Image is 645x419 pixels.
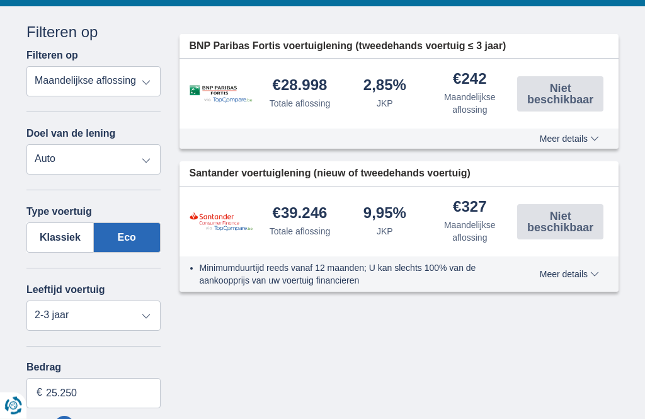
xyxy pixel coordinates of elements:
[270,98,331,110] div: Totale aflossing
[190,212,253,232] img: product.pl.alt Santander
[190,40,506,54] span: BNP Paribas Fortis voertuiglening (tweedehands voertuig ≤ 3 jaar)
[517,205,603,240] button: Niet beschikbaar
[363,78,406,95] div: 2,85%
[432,219,507,244] div: Maandelijkse aflossing
[270,226,331,238] div: Totale aflossing
[26,207,92,218] label: Type voertuig
[453,72,486,89] div: €242
[26,223,94,253] label: Klassiek
[530,134,608,144] button: Meer details
[453,200,486,217] div: €327
[521,211,600,234] span: Niet beschikbaar
[26,285,105,296] label: Leeftijd voertuig
[94,223,161,253] label: Eco
[540,270,599,279] span: Meer details
[37,386,42,401] span: €
[26,50,78,62] label: Filteren op
[432,91,507,117] div: Maandelijkse aflossing
[26,362,161,374] label: Bedrag
[200,262,513,287] li: Minimumduurtijd reeds vanaf 12 maanden; U kan slechts 100% van de aankoopprijs van uw voertuig fi...
[273,206,328,223] div: €39.246
[363,206,406,223] div: 9,95%
[377,98,393,110] div: JKP
[517,77,603,112] button: Niet beschikbaar
[190,167,471,181] span: Santander voertuiglening (nieuw of tweedehands voertuig)
[273,78,328,95] div: €28.998
[540,135,599,144] span: Meer details
[530,270,608,280] button: Meer details
[521,83,600,106] span: Niet beschikbaar
[26,22,161,43] div: Filteren op
[26,129,115,140] label: Doel van de lening
[190,86,253,104] img: product.pl.alt BNP Paribas Fortis
[377,226,393,238] div: JKP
